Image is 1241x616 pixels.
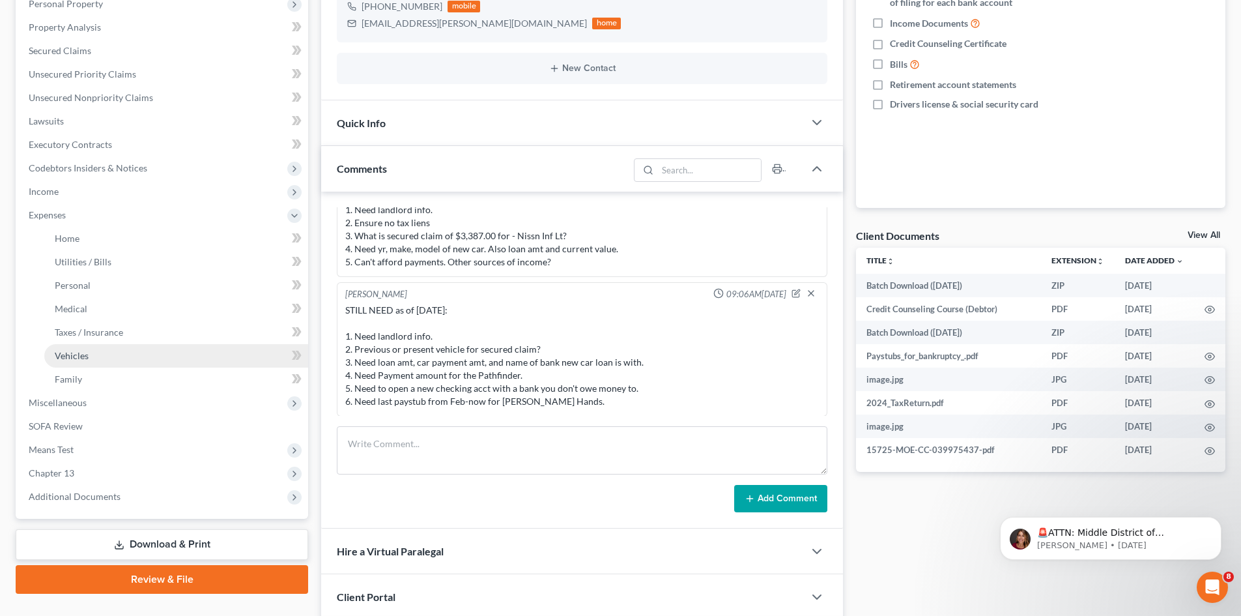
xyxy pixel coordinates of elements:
[726,288,786,301] span: 09:06AM[DATE]
[44,274,308,297] a: Personal
[890,37,1006,50] span: Credit Counseling Certificate
[55,256,111,267] span: Utilities / Bills
[1197,572,1228,603] iframe: Intercom live chat
[55,303,87,314] span: Medical
[16,529,308,560] a: Download & Print
[18,110,308,133] a: Lawsuits
[55,350,89,361] span: Vehicles
[734,485,827,512] button: Add Comment
[448,1,480,12] div: mobile
[856,274,1041,297] td: Batch Download ([DATE])
[1041,438,1115,462] td: PDF
[866,256,894,265] a: Titleunfold_more
[1115,368,1194,391] td: [DATE]
[29,139,112,150] span: Executory Contracts
[890,78,1016,91] span: Retirement account statements
[856,321,1041,344] td: Batch Download ([DATE])
[44,250,308,274] a: Utilities / Bills
[1115,415,1194,438] td: [DATE]
[18,133,308,156] a: Executory Contracts
[658,159,762,181] input: Search...
[337,545,444,557] span: Hire a Virtual Paralegal
[1041,415,1115,438] td: JPG
[890,58,907,71] span: Bills
[18,86,308,110] a: Unsecured Nonpriority Claims
[887,257,894,265] i: unfold_more
[345,177,819,269] div: STILL NEED as of [DATE]: 1. Need landlord info. 2. Ensure no tax liens 3. What is secured claim o...
[592,18,621,29] div: home
[856,344,1041,368] td: Paystubs_for_bankruptcy_.pdf
[1041,344,1115,368] td: PDF
[44,344,308,368] a: Vehicles
[856,297,1041,321] td: Credit Counseling Course (Debtor)
[29,115,64,126] span: Lawsuits
[1188,231,1220,240] a: View All
[347,63,817,74] button: New Contact
[337,117,386,129] span: Quick Info
[55,280,91,291] span: Personal
[362,17,587,30] div: [EMAIL_ADDRESS][PERSON_NAME][DOMAIN_NAME]
[1096,257,1104,265] i: unfold_more
[29,162,147,173] span: Codebtors Insiders & Notices
[29,444,74,455] span: Means Test
[55,327,123,338] span: Taxes / Insurance
[18,63,308,86] a: Unsecured Priority Claims
[1115,297,1194,321] td: [DATE]
[345,288,407,301] div: [PERSON_NAME]
[1041,274,1115,297] td: ZIP
[1125,256,1184,265] a: Date Added expand_more
[1115,344,1194,368] td: [DATE]
[1041,368,1115,391] td: JPG
[1115,391,1194,415] td: [DATE]
[856,415,1041,438] td: image.jpg
[44,297,308,321] a: Medical
[29,467,74,478] span: Chapter 13
[18,16,308,39] a: Property Analysis
[1115,321,1194,344] td: [DATE]
[856,368,1041,391] td: image.jpg
[29,209,66,220] span: Expenses
[337,162,387,175] span: Comments
[16,565,308,594] a: Review & File
[1176,257,1184,265] i: expand_more
[44,321,308,344] a: Taxes / Insurance
[1115,274,1194,297] td: [DATE]
[890,17,968,30] span: Income Documents
[29,397,87,408] span: Miscellaneous
[29,186,59,197] span: Income
[337,591,395,603] span: Client Portal
[29,420,83,432] span: SOFA Review
[29,92,153,103] span: Unsecured Nonpriority Claims
[29,68,136,80] span: Unsecured Priority Claims
[890,98,1038,111] span: Drivers license & social security card
[1041,321,1115,344] td: ZIP
[18,39,308,63] a: Secured Claims
[29,22,101,33] span: Property Analysis
[856,391,1041,415] td: 2024_TaxReturn.pdf
[1051,256,1104,265] a: Extensionunfold_more
[1041,297,1115,321] td: PDF
[980,490,1241,581] iframe: Intercom notifications message
[1115,438,1194,462] td: [DATE]
[44,227,308,250] a: Home
[1223,572,1234,582] span: 8
[29,491,121,502] span: Additional Documents
[55,233,79,244] span: Home
[856,229,939,242] div: Client Documents
[55,374,82,385] span: Family
[29,45,91,56] span: Secured Claims
[1041,391,1115,415] td: PDF
[345,304,819,408] div: STILL NEED as of [DATE]: 1. Need landlord info. 2. Previous or present vehicle for secured claim?...
[18,415,308,438] a: SOFA Review
[44,368,308,391] a: Family
[856,438,1041,462] td: 15725-MOE-CC-039975437-pdf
